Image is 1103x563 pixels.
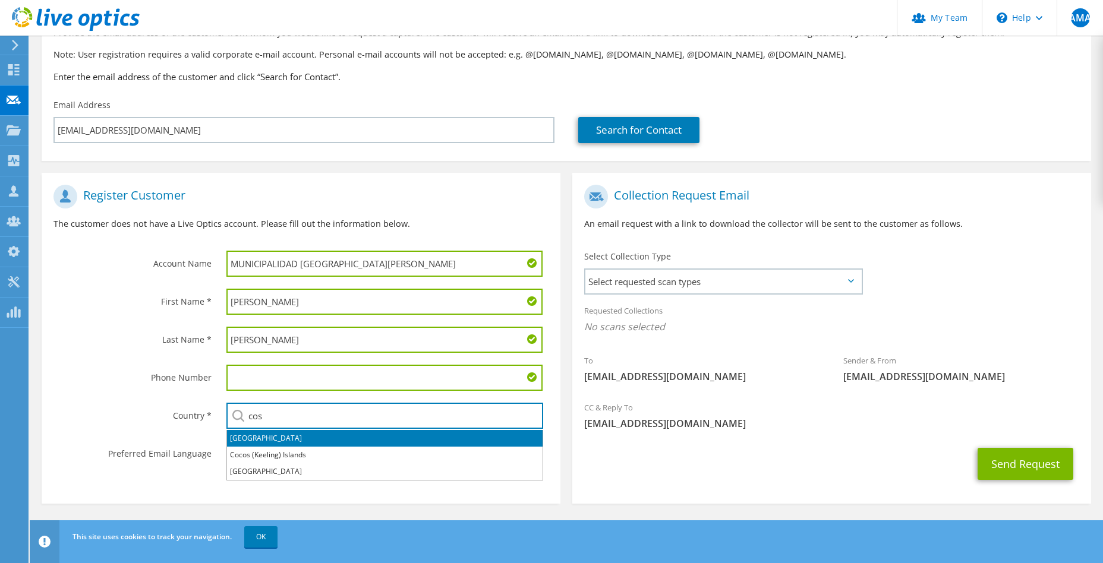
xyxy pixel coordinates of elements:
p: An email request with a link to download the collector will be sent to the customer as follows. [584,217,1079,230]
label: Preferred Email Language [53,441,212,460]
label: Last Name * [53,327,212,346]
span: This site uses cookies to track your navigation. [73,532,232,542]
li: Cocos (Keeling) Islands [227,447,543,463]
p: The customer does not have a Live Optics account. Please fill out the information below. [53,217,549,230]
span: AMA [1071,8,1090,27]
label: First Name * [53,289,212,308]
span: [EMAIL_ADDRESS][DOMAIN_NAME] [584,370,820,383]
label: Account Name [53,251,212,270]
div: CC & Reply To [572,395,1091,436]
button: Send Request [978,448,1073,480]
a: Search for Contact [578,117,699,143]
span: [EMAIL_ADDRESS][DOMAIN_NAME] [584,417,1079,430]
span: [EMAIL_ADDRESS][DOMAIN_NAME] [843,370,1079,383]
label: Select Collection Type [584,251,671,262]
h3: Enter the email address of the customer and click “Search for Contact”. [53,70,1079,83]
li: [GEOGRAPHIC_DATA] [227,463,543,480]
label: Phone Number [53,365,212,384]
a: OK [244,526,278,548]
span: No scans selected [584,320,1079,333]
div: Sender & From [831,348,1091,389]
div: To [572,348,831,389]
label: Country * [53,403,212,422]
li: [GEOGRAPHIC_DATA] [227,430,543,447]
label: Email Address [53,99,111,111]
svg: \n [997,12,1007,23]
h1: Register Customer [53,185,543,208]
div: Requested Collections [572,298,1091,342]
p: Note: User registration requires a valid corporate e-mail account. Personal e-mail accounts will ... [53,48,1079,61]
span: Select requested scan types [585,270,861,293]
h1: Collection Request Email [584,185,1073,208]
